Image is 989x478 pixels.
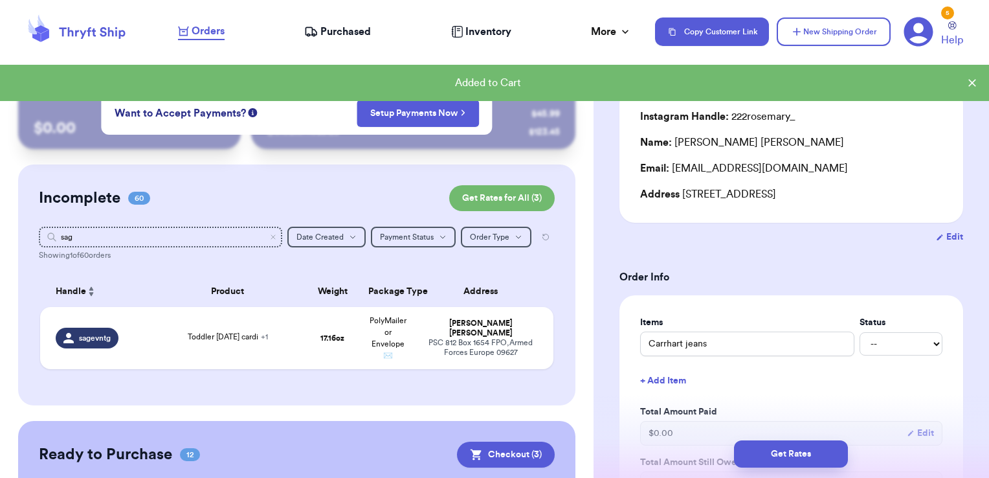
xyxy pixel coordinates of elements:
[529,126,560,139] div: $ 123.45
[531,108,560,120] div: $ 45.99
[357,100,479,127] button: Setup Payments Now
[640,187,942,202] div: [STREET_ADDRESS]
[860,316,942,329] label: Status
[640,161,942,176] div: [EMAIL_ADDRESS][DOMAIN_NAME]
[449,185,555,211] button: Get Rates for All (3)
[39,227,283,247] input: Search
[537,227,555,247] button: Reset all filters
[370,317,406,359] span: PolyMailer or Envelope ✉️
[907,427,934,440] button: Edit
[180,448,200,461] span: 12
[777,17,891,46] button: New Shipping Order
[904,17,933,47] a: 5
[128,192,150,205] span: 60
[56,285,86,299] span: Handle
[10,75,966,91] div: Added to Cart
[941,6,954,19] div: 5
[936,231,963,244] button: Edit
[296,233,344,241] span: Date Created
[461,227,531,247] button: Order Type
[465,24,511,40] span: Inventory
[649,427,673,440] span: $ 0.00
[371,227,456,247] button: Payment Status
[361,276,416,307] th: Package Type
[423,319,538,338] div: [PERSON_NAME] [PERSON_NAME]
[370,107,465,120] a: Setup Payments Now
[86,284,96,299] button: Sort ascending
[380,233,434,241] span: Payment Status
[150,276,305,307] th: Product
[470,233,509,241] span: Order Type
[287,227,366,247] button: Date Created
[640,316,854,329] label: Items
[192,23,225,39] span: Orders
[941,21,963,48] a: Help
[635,367,948,395] button: + Add Item
[269,233,277,241] button: Clear search
[457,442,555,468] button: Checkout (3)
[305,276,360,307] th: Weight
[188,333,268,341] span: Toddler [DATE] cardi
[34,118,226,139] p: $ 0.00
[39,250,555,260] div: Showing 1 of 60 orders
[416,276,553,307] th: Address
[423,338,538,358] div: PSC 812 Box 1654 FPO , Armed Forces Europe 09627
[39,188,120,209] h2: Incomplete
[640,137,672,148] span: Name:
[320,24,371,40] span: Purchased
[115,106,246,121] span: Want to Accept Payments?
[451,24,511,40] a: Inventory
[640,163,669,174] span: Email:
[640,135,844,150] div: [PERSON_NAME] [PERSON_NAME]
[79,333,111,343] span: sagevntg
[619,269,963,285] h3: Order Info
[640,189,680,199] span: Address
[640,109,795,124] div: 222rosemary_
[178,23,225,40] a: Orders
[261,333,268,341] span: + 1
[591,24,632,40] div: More
[640,111,729,122] span: Instagram Handle:
[304,24,371,40] a: Purchased
[320,334,344,342] strong: 17.16 oz
[39,444,172,465] h2: Ready to Purchase
[640,405,942,418] label: Total Amount Paid
[941,32,963,48] span: Help
[734,440,848,468] button: Get Rates
[655,17,769,46] button: Copy Customer Link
